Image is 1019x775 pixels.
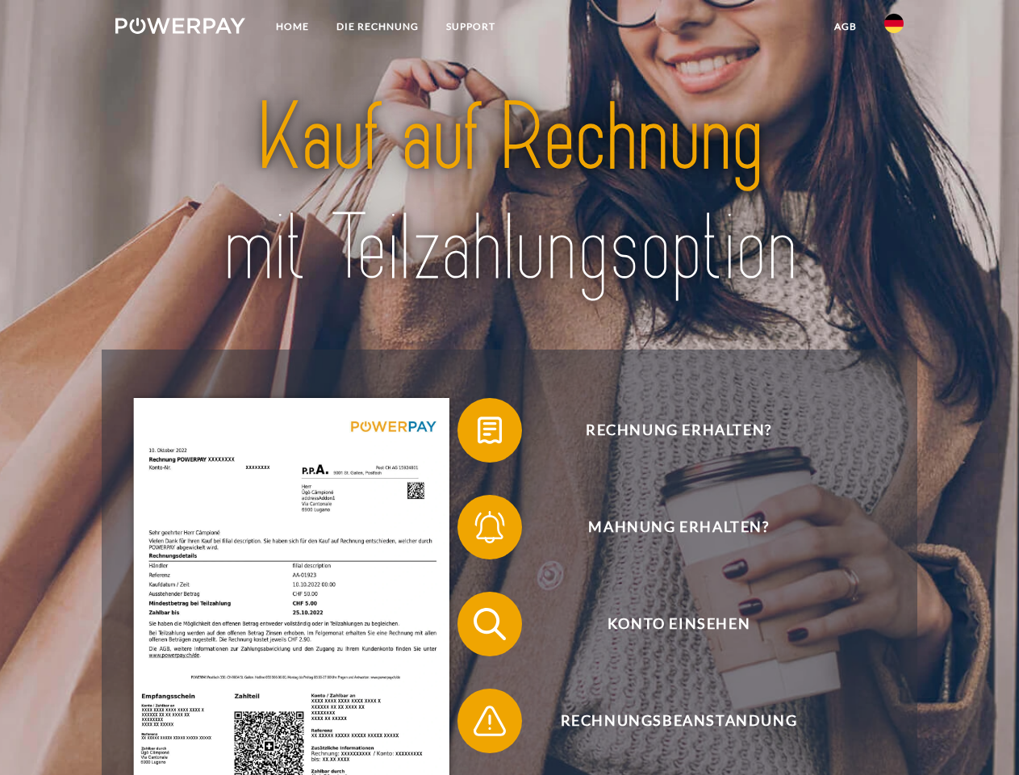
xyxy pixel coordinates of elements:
a: SUPPORT [432,12,509,41]
button: Mahnung erhalten? [457,495,877,559]
a: agb [821,12,871,41]
button: Konto einsehen [457,592,877,656]
span: Rechnungsbeanstandung [481,689,876,753]
span: Rechnung erhalten? [481,398,876,463]
button: Rechnungsbeanstandung [457,689,877,753]
a: DIE RECHNUNG [323,12,432,41]
img: qb_bill.svg [470,410,510,450]
img: logo-powerpay-white.svg [115,18,245,34]
span: Konto einsehen [481,592,876,656]
img: title-powerpay_de.svg [154,77,865,309]
img: qb_bell.svg [470,507,510,547]
img: qb_search.svg [470,604,510,644]
img: de [884,14,904,33]
span: Mahnung erhalten? [481,495,876,559]
button: Rechnung erhalten? [457,398,877,463]
img: qb_warning.svg [470,701,510,741]
a: Home [262,12,323,41]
